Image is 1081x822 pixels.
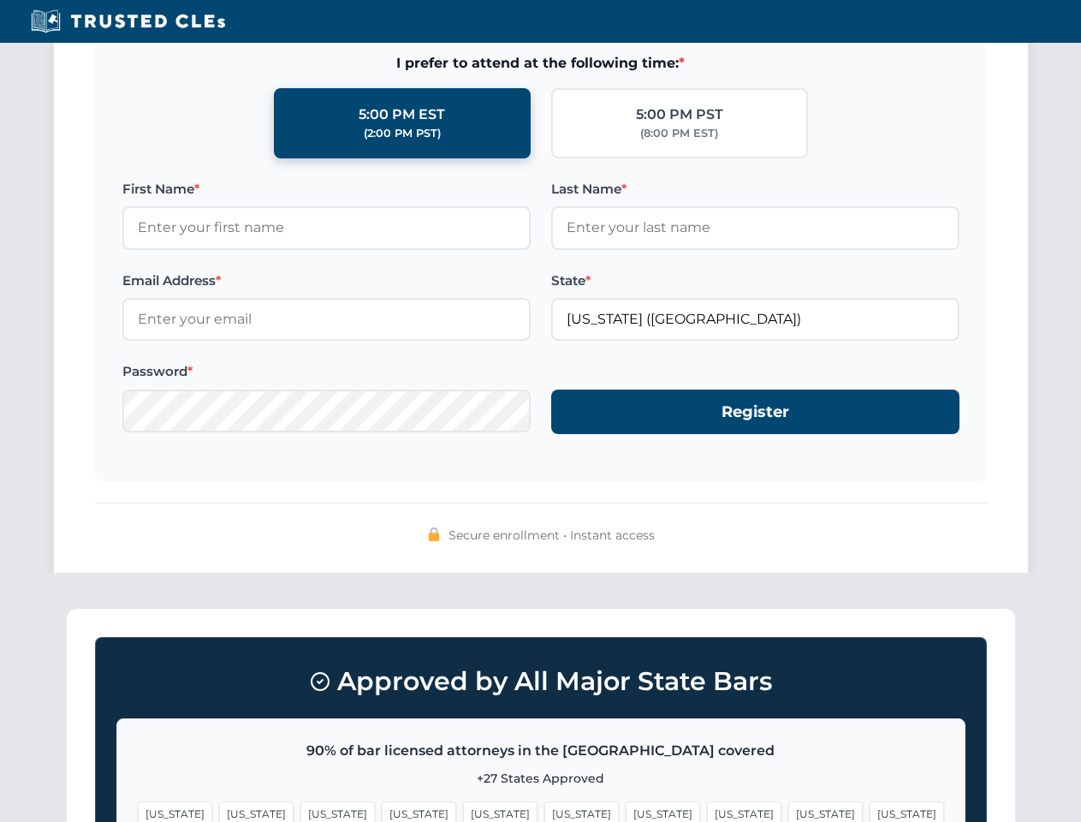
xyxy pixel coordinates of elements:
[640,125,718,142] div: (8:00 PM EST)
[138,740,944,762] p: 90% of bar licensed attorneys in the [GEOGRAPHIC_DATA] covered
[122,361,531,382] label: Password
[636,104,723,126] div: 5:00 PM PST
[122,206,531,249] input: Enter your first name
[122,179,531,200] label: First Name
[551,206,959,249] input: Enter your last name
[551,298,959,341] input: Georgia (GA)
[427,527,441,541] img: 🔒
[122,298,531,341] input: Enter your email
[364,125,441,142] div: (2:00 PM PST)
[551,271,959,291] label: State
[122,271,531,291] label: Email Address
[138,769,944,788] p: +27 States Approved
[551,179,959,200] label: Last Name
[26,9,230,34] img: Trusted CLEs
[551,390,959,435] button: Register
[116,658,965,705] h3: Approved by All Major State Bars
[359,104,445,126] div: 5:00 PM EST
[122,52,959,74] span: I prefer to attend at the following time:
[448,526,655,545] span: Secure enrollment • Instant access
